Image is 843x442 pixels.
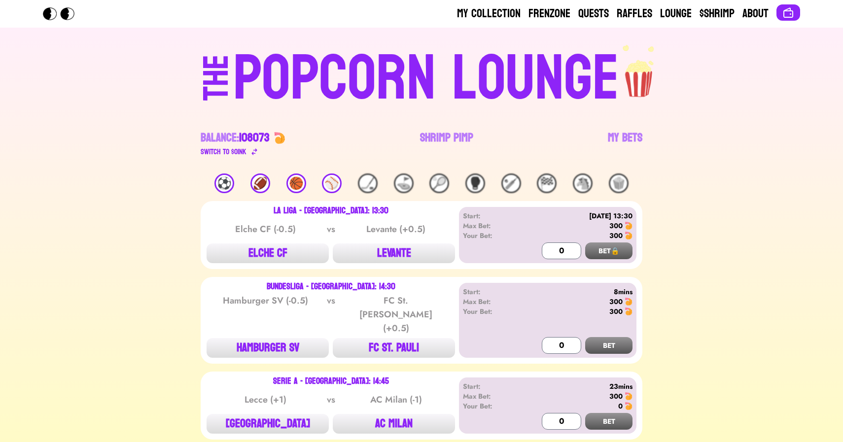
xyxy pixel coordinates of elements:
[782,7,794,19] img: Connect wallet
[216,294,316,335] div: Hamburger SV (-0.5)
[358,173,378,193] div: 🏒
[618,401,623,411] div: 0
[273,377,389,385] div: Serie A - [GEOGRAPHIC_DATA]: 14:45
[463,391,520,401] div: Max Bet:
[274,132,285,144] img: 🍤
[520,211,632,221] div: [DATE] 13:30
[463,401,520,411] div: Your Bet:
[463,297,520,306] div: Max Bet:
[233,47,619,110] div: POPCORN LOUNGE
[585,413,632,430] button: BET
[578,6,609,22] a: Quests
[609,231,623,240] div: 300
[528,6,570,22] a: Frenzone
[216,222,316,236] div: Elche CF (-0.5)
[609,173,629,193] div: 🍿
[608,130,642,158] a: My Bets
[201,130,270,146] div: Balance:
[201,146,246,158] div: Switch to $ OINK
[216,393,316,407] div: Lecce (+1)
[520,381,632,391] div: 23mins
[325,222,337,236] div: vs
[463,287,520,297] div: Start:
[609,306,623,316] div: 300
[609,297,623,306] div: 300
[463,231,520,240] div: Your Bet:
[700,6,735,22] a: $Shrimp
[625,232,632,239] img: 🍤
[43,7,82,20] img: Popcorn
[239,127,270,148] span: 108073
[457,6,521,22] a: My Collection
[609,391,623,401] div: 300
[346,294,446,335] div: FC St. [PERSON_NAME] (+0.5)
[742,6,769,22] a: About
[250,173,270,193] div: 🏈
[322,173,342,193] div: ⚾️
[207,414,329,434] button: [GEOGRAPHIC_DATA]
[429,173,449,193] div: 🎾
[199,55,234,120] div: THE
[625,298,632,306] img: 🍤
[465,173,485,193] div: 🥊
[333,243,455,263] button: LEVANTE
[573,173,593,193] div: 🐴
[463,381,520,391] div: Start:
[501,173,521,193] div: 🏏
[214,173,234,193] div: ⚽️
[325,294,337,335] div: vs
[463,221,520,231] div: Max Bet:
[394,173,414,193] div: ⛳️
[625,307,632,315] img: 🍤
[625,222,632,230] img: 🍤
[274,207,388,215] div: La Liga - [GEOGRAPHIC_DATA]: 13:30
[463,306,520,316] div: Your Bet:
[346,222,446,236] div: Levante (+0.5)
[267,283,395,291] div: Bundesliga - [GEOGRAPHIC_DATA]: 14:30
[660,6,692,22] a: Lounge
[325,393,337,407] div: vs
[585,242,632,259] button: BET🔒
[625,402,632,410] img: 🍤
[609,221,623,231] div: 300
[420,130,473,158] a: Shrimp Pimp
[520,287,632,297] div: 8mins
[286,173,306,193] div: 🏀
[207,243,329,263] button: ELCHE CF
[585,337,632,354] button: BET
[333,338,455,358] button: FC ST. PAULI
[207,338,329,358] button: HAMBURGER SV
[463,211,520,221] div: Start:
[333,414,455,434] button: AC MILAN
[118,43,725,110] a: THEPOPCORN LOUNGEpopcorn
[619,43,660,99] img: popcorn
[537,173,557,193] div: 🏁
[617,6,652,22] a: Raffles
[346,393,446,407] div: AC Milan (-1)
[625,392,632,400] img: 🍤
